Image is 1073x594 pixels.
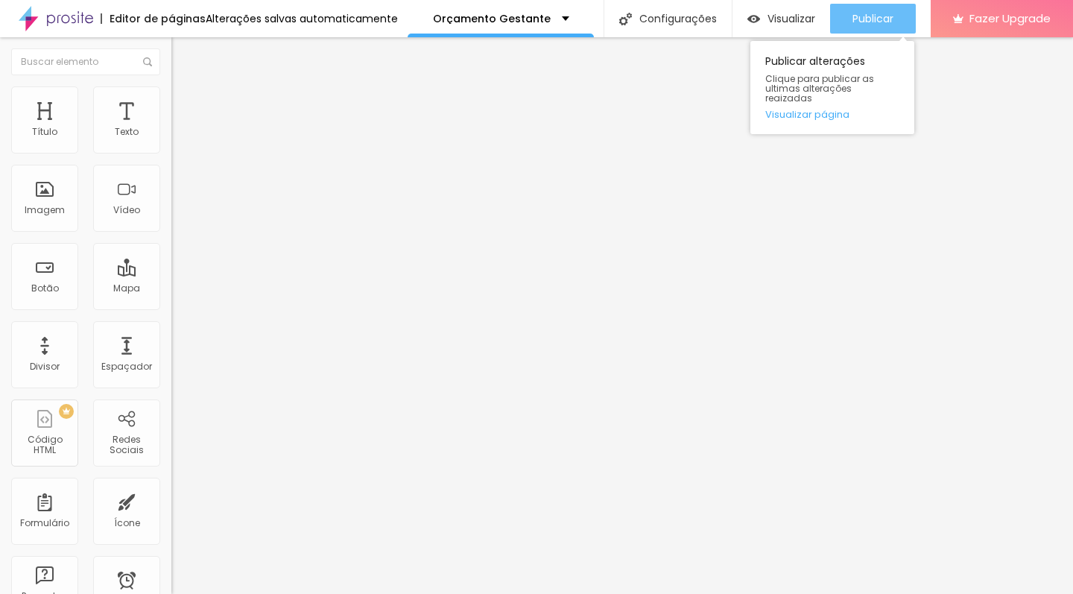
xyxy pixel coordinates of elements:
p: Orçamento Gestante [433,13,551,24]
div: Divisor [30,361,60,372]
div: Ícone [114,518,140,528]
div: Mapa [113,283,140,294]
img: Icone [619,13,632,25]
span: Fazer Upgrade [969,12,1051,25]
div: Formulário [20,518,69,528]
span: Publicar [852,13,893,25]
div: Imagem [25,205,65,215]
span: Clique para publicar as ultimas alterações reaizadas [765,74,899,104]
span: Visualizar [767,13,815,25]
div: Espaçador [101,361,152,372]
div: Texto [115,127,139,137]
img: Icone [143,57,152,66]
div: Título [32,127,57,137]
div: Editor de páginas [101,13,206,24]
button: Visualizar [732,4,830,34]
img: view-1.svg [747,13,760,25]
div: Vídeo [113,205,140,215]
iframe: Editor [171,37,1073,594]
a: Visualizar página [765,110,899,119]
div: Código HTML [15,435,74,456]
input: Buscar elemento [11,48,160,75]
div: Publicar alterações [750,41,914,134]
div: Redes Sociais [97,435,156,456]
div: Alterações salvas automaticamente [206,13,398,24]
div: Botão [31,283,59,294]
button: Publicar [830,4,916,34]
